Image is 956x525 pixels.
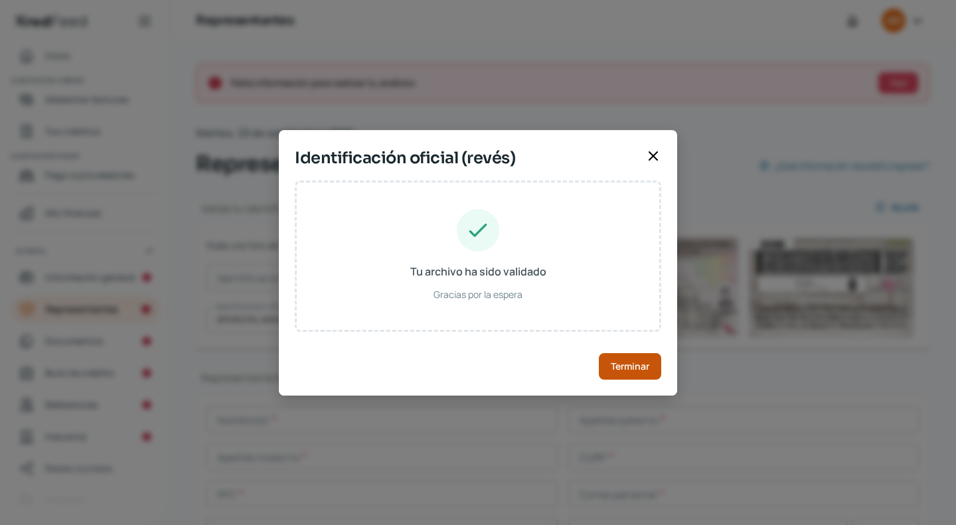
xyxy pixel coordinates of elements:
[457,209,499,252] img: Tu archivo ha sido validado
[599,353,661,380] button: Terminar
[434,286,522,303] span: Gracias por la espera
[410,262,546,281] span: Tu archivo ha sido validado
[611,362,649,371] span: Terminar
[295,146,640,170] span: Identificación oficial (revés)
